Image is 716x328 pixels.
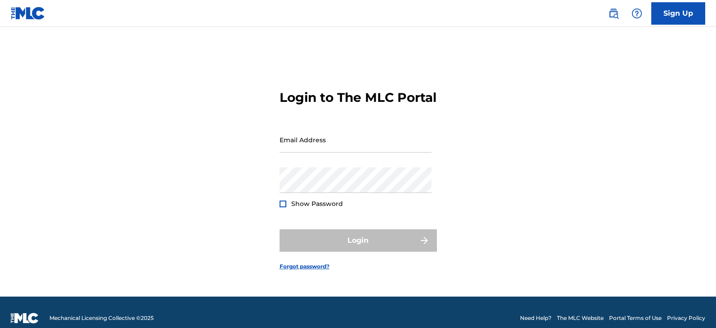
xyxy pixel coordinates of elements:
[280,90,436,105] h3: Login to The MLC Portal
[605,4,623,22] a: Public Search
[280,262,329,271] a: Forgot password?
[11,7,45,20] img: MLC Logo
[628,4,646,22] div: Help
[49,314,154,322] span: Mechanical Licensing Collective © 2025
[609,314,662,322] a: Portal Terms of Use
[520,314,551,322] a: Need Help?
[632,8,642,19] img: help
[667,314,705,322] a: Privacy Policy
[608,8,619,19] img: search
[291,200,343,208] span: Show Password
[557,314,604,322] a: The MLC Website
[651,2,705,25] a: Sign Up
[11,313,39,324] img: logo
